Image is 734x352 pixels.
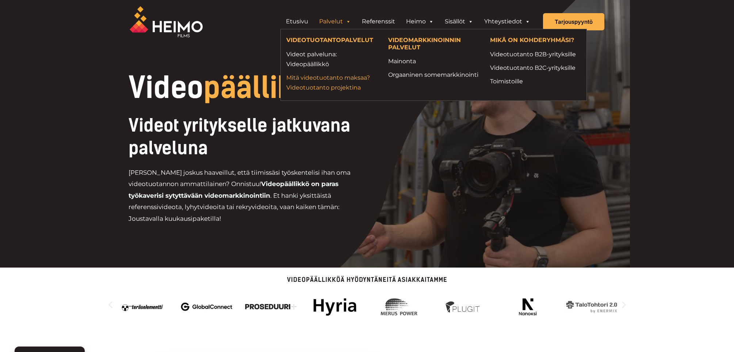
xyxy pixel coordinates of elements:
div: 3 / 14 [181,294,232,319]
a: Orgaaninen somemarkkinointi [388,70,479,80]
div: 7 / 14 [437,294,489,319]
a: Mitä videotuotanto maksaa?Videotuotanto projektina [286,73,377,92]
h4: VIDEOMARKKINOINNIN PALVELUT [388,37,479,52]
a: Etusivu [280,14,314,29]
a: Videotuotanto B2C-yrityksille [490,63,581,73]
a: Heimo [401,14,439,29]
div: 8 / 14 [502,294,553,319]
p: Videopäällikköä hyödyntäneitä asiakkaitamme [106,277,628,283]
div: 9 / 14 [566,294,618,319]
span: päällikkö [203,70,326,105]
img: nanoksi_logo [502,294,553,319]
img: Videotuotantoa yritykselle jatkuvana palveluna hankkii mm. GlobalConnect [181,294,232,319]
a: Sisällöt [439,14,479,29]
img: Videotuotantoa yritykselle jatkuvana palveluna hankkii mm. Proseduuri [245,294,297,319]
h1: Video [129,73,417,102]
a: Palvelut [314,14,356,29]
a: Tarjouspyyntö [543,13,604,30]
a: Mainonta [388,56,479,66]
img: Videotuotantoa yritykselle jatkuvana palveluna hankkii mm. Merus Power [374,294,425,319]
img: Heimo Filmsin logo [130,6,203,37]
p: [PERSON_NAME] joskus haaveillut, että tiimissäsi työskentelisi ihan oma videotuotannon ammattilai... [129,167,367,225]
a: Yhteystiedot [479,14,536,29]
div: 5 / 14 [309,294,361,319]
a: Videot palveluna: Videopäällikkö [286,49,377,69]
h4: MIKÄ ON KOHDERYHMÄSI? [490,37,581,45]
div: 4 / 14 [245,294,297,319]
a: Toimistoille [490,76,581,86]
img: hyria_heimo [309,294,361,319]
img: Videotuotantoa yritykselle jatkuvana palveluna hankkii mm. Enermix [566,294,618,319]
div: 6 / 14 [374,294,425,319]
aside: Header Widget 1 [277,14,539,29]
a: Videotuotanto B2B-yrityksille [490,49,581,59]
h4: VIDEOTUOTANTOPALVELUT [286,37,377,45]
img: Videotuotantoa yritykselle jatkuvana palveluna hankkii mm. Teräselementti [117,294,168,319]
img: Videotuotantoa yritykselle jatkuvana palveluna hankkii mm. Plugit [437,294,489,319]
span: Videot yritykselle jatkuvana palveluna [129,115,350,159]
div: 2 / 14 [117,294,168,319]
div: Karuselli | Vieritys vaakasuunnassa: Vasen ja oikea nuoli [106,290,628,319]
a: Referenssit [356,14,401,29]
strong: Videopäällikkö on paras työkaverisi sytyttävään videomarkkinointiin [129,180,339,199]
